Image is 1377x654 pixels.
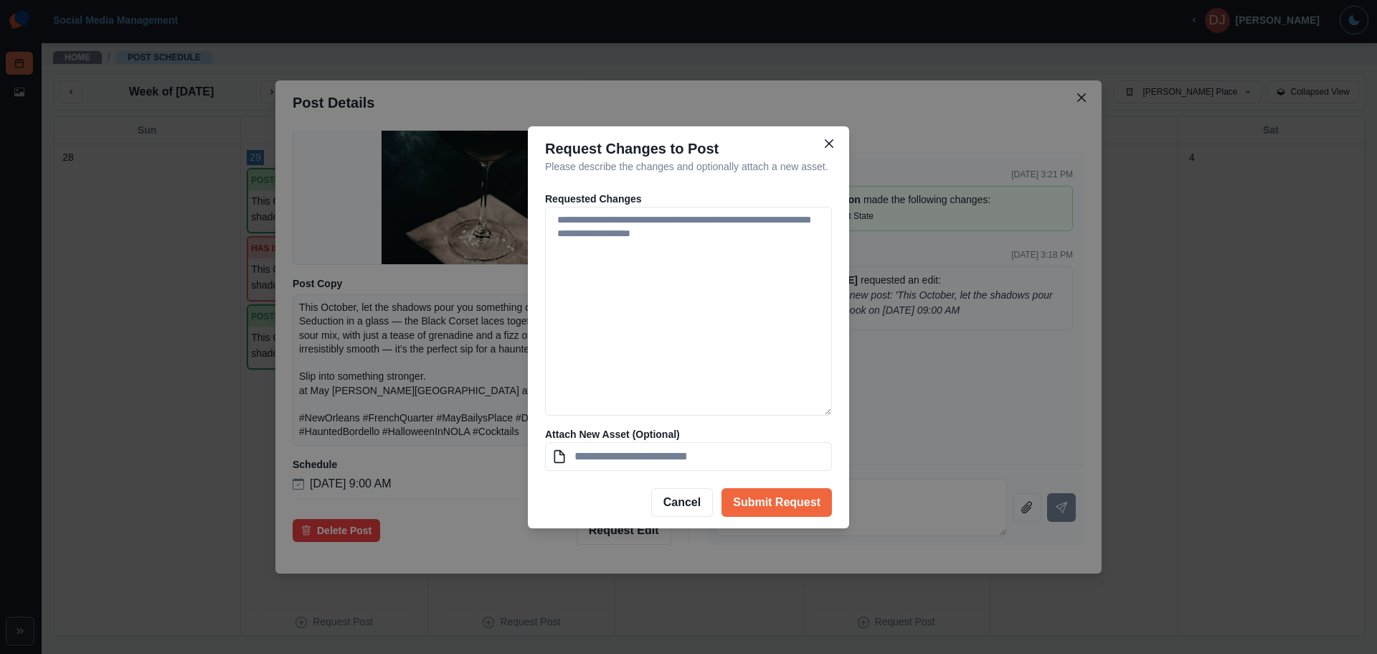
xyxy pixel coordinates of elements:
p: Request Changes to Post [545,138,832,159]
p: Requested Changes [545,192,832,207]
button: Close [818,132,841,155]
p: Attach New Asset (Optional) [545,427,832,442]
button: Cancel [651,488,713,517]
button: Submit Request [721,488,832,517]
p: Please describe the changes and optionally attach a new asset. [545,159,832,174]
